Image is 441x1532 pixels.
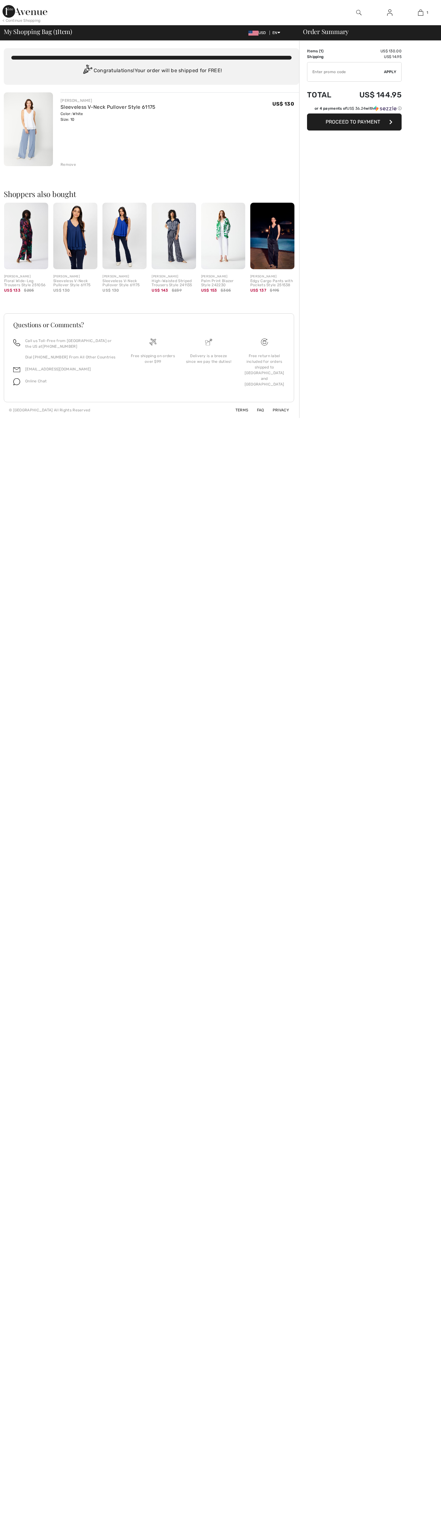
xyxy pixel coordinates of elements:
img: My Info [387,9,392,16]
img: chat [13,378,20,385]
div: Free return label included for orders shipped to [GEOGRAPHIC_DATA] and [GEOGRAPHIC_DATA] [241,353,287,387]
a: FAQ [249,408,264,412]
img: Free shipping on orders over $99 [149,339,156,345]
span: US$ 153 [201,288,217,293]
img: Sezzle [374,106,397,111]
span: US$ 133 [4,288,20,293]
div: Edgy Cargo Pants with Pockets Style 251538 [250,279,294,288]
td: Shipping [307,54,342,60]
img: email [13,366,20,373]
div: High-Waisted Striped Trousers Style 241135 [152,279,196,288]
div: [PERSON_NAME] [152,274,196,279]
a: Sign In [382,9,397,17]
td: Items ( ) [307,48,342,54]
img: Sleeveless V-Neck Pullover Style 61175 [102,203,147,269]
span: Proceed to Payment [326,119,380,125]
img: Palm Print Blazer Style 242230 [201,203,245,269]
div: [PERSON_NAME] [4,274,48,279]
img: Delivery is a breeze since we pay the duties! [205,339,212,345]
span: 1 [426,10,428,15]
img: Floral Wide-Leg Trousers Style 251056 [4,203,48,269]
div: Color: White Size: 10 [61,111,155,122]
div: Palm Print Blazer Style 242230 [201,279,245,288]
td: US$ 144.95 [342,84,402,106]
div: Sleeveless V-Neck Pullover Style 61175 [102,279,147,288]
span: 1 [320,49,322,53]
div: Free shipping on orders over $99 [130,353,176,364]
span: US$ 137 [250,288,266,293]
span: $239 [172,287,182,293]
img: 1ère Avenue [3,5,47,18]
div: [PERSON_NAME] [250,274,294,279]
p: Call us Toll-Free from [GEOGRAPHIC_DATA] or the US at [25,338,118,349]
img: High-Waisted Striped Trousers Style 241135 [152,203,196,269]
span: $195 [270,287,279,293]
div: [PERSON_NAME] [53,274,97,279]
a: Privacy [265,408,289,412]
div: Floral Wide-Leg Trousers Style 251056 [4,279,48,288]
a: [EMAIL_ADDRESS][DOMAIN_NAME] [25,367,91,371]
img: US Dollar [248,31,258,36]
div: [PERSON_NAME] [102,274,147,279]
td: Total [307,84,342,106]
img: Sleeveless V-Neck Pullover Style 61175 [53,203,97,269]
div: © [GEOGRAPHIC_DATA] All Rights Reserved [9,407,90,413]
span: EN [272,31,280,35]
p: Dial [PHONE_NUMBER] From All Other Countries [25,354,118,360]
input: Promo code [307,62,384,81]
span: US$ 143 [152,288,168,293]
span: My Shopping Bag ( Item) [4,28,72,35]
h3: Questions or Comments? [13,322,285,328]
img: Edgy Cargo Pants with Pockets Style 251538 [250,203,294,269]
div: Sleeveless V-Neck Pullover Style 61175 [53,279,97,288]
span: US$ 130 [53,288,70,293]
span: USD [248,31,269,35]
td: US$ 14.95 [342,54,402,60]
span: Online Chat [25,379,47,383]
a: Sleeveless V-Neck Pullover Style 61175 [61,104,155,110]
div: or 4 payments of with [315,106,402,111]
td: US$ 130.00 [342,48,402,54]
div: Delivery is a breeze since we pay the duties! [186,353,232,364]
a: [PHONE_NUMBER] [43,344,77,349]
span: US$ 130 [102,288,119,293]
img: search the website [356,9,362,16]
div: [PERSON_NAME] [201,274,245,279]
span: Apply [384,69,397,75]
div: Order Summary [295,28,437,35]
div: [PERSON_NAME] [61,98,155,103]
div: < Continue Shopping [3,18,41,23]
div: Congratulations! Your order will be shipped for FREE! [11,65,292,77]
span: $305 [221,287,231,293]
a: Terms [228,408,248,412]
img: My Bag [418,9,423,16]
span: US$ 130 [272,101,294,107]
img: Congratulation2.svg [81,65,94,77]
span: $205 [24,287,34,293]
img: Sleeveless V-Neck Pullover Style 61175 [4,92,53,166]
span: 1 [55,27,57,35]
span: US$ 36.24 [347,106,365,111]
img: call [13,339,20,346]
div: Remove [61,162,76,167]
div: or 4 payments ofUS$ 36.24withSezzle Click to learn more about Sezzle [307,106,402,113]
a: 1 [405,9,436,16]
h2: Shoppers also bought [4,190,299,198]
img: Free shipping on orders over $99 [261,339,268,345]
button: Proceed to Payment [307,113,402,131]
